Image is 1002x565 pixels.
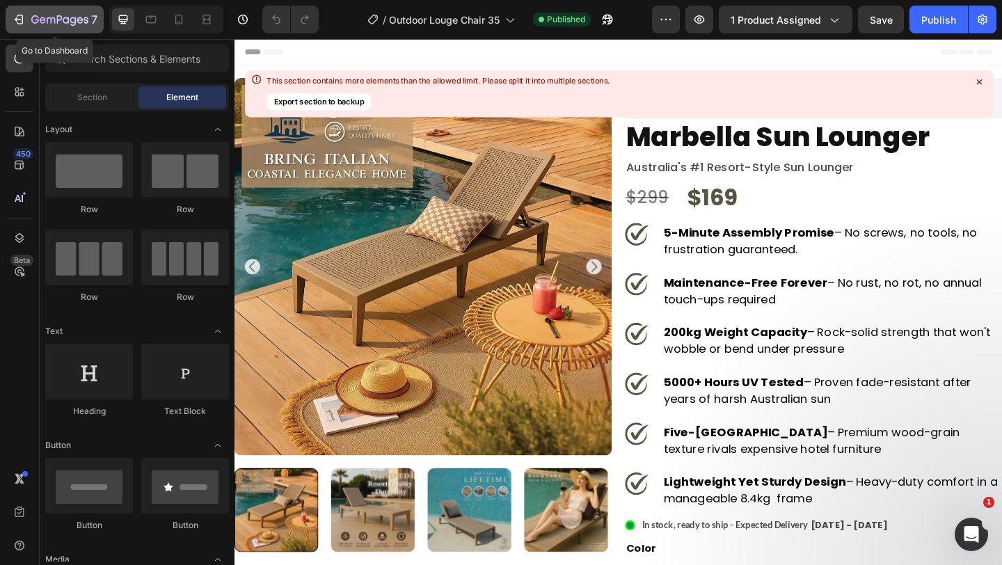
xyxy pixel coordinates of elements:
[141,291,229,303] div: Row
[267,75,610,86] div: This section contains more elements than the allowed limit. Please split it into multiple sections.
[491,159,549,186] div: $169
[91,11,97,28] p: 7
[547,13,585,26] span: Published
[207,434,229,456] span: Toggle open
[207,320,229,342] span: Toggle open
[467,419,645,436] strong: Five-[GEOGRAPHIC_DATA]
[45,405,133,417] div: Heading
[467,473,833,509] p: – Heavy-duty comfort in a manageable 8.4kg frame
[870,14,893,26] span: Save
[443,523,623,534] span: In stock, ready to ship - Expected Delivery
[45,291,133,303] div: Row
[955,518,988,551] iframe: Intercom live chat
[267,93,371,110] button: Export section to backup
[921,13,956,27] div: Publish
[45,45,229,72] input: Search Sections & Elements
[166,91,198,104] span: Element
[45,123,72,136] span: Layout
[383,13,386,27] span: /
[467,202,833,238] p: – No screws, no tools, no frustration guaranteed.
[467,419,833,455] p: – Premium wood-grain texture rivals expensive hotel furniture
[141,405,229,417] div: Text Block
[45,439,71,452] span: Button
[858,6,904,33] button: Save
[430,48,665,81] button: Judge.me - Preview Badge (Stars)
[467,256,645,273] strong: Maintenance-Free Forever
[234,39,1002,565] iframe: Design area
[424,162,474,183] div: $299
[45,519,133,532] div: Button
[262,6,319,33] div: Undo/Redo
[45,325,63,337] span: Text
[207,118,229,141] span: Toggle open
[426,132,834,148] p: australia's #1 resort-style sun lounger
[424,87,835,127] h1: marbella sun lounger
[467,202,653,219] strong: 5-Minute Assembly Promise
[467,365,833,401] p: – Proven fade-resistant after years of harsh Australian sun
[45,203,133,216] div: Row
[467,473,665,491] strong: Lightweight Yet Sturdy Design
[389,13,500,27] span: Outdoor Louge Chair 35
[467,365,619,382] strong: 5000+ Hours UV Tested
[719,6,852,33] button: 1 product assigned
[383,239,399,256] button: Carousel Next Arrow
[626,522,710,536] span: [DATE] - [DATE]
[6,6,104,33] button: 7
[13,148,33,159] div: 450
[983,497,994,508] span: 1
[441,56,458,73] img: Judgeme.png
[731,13,821,27] span: 1 product assigned
[10,255,33,266] div: Beta
[467,256,833,292] p: – No rust, no rot, no annual touch-ups required
[141,203,229,216] div: Row
[469,56,653,71] div: [DOMAIN_NAME] - Preview Badge (Stars)
[77,91,107,104] span: Section
[467,310,623,328] strong: 200kg Weight Capacity
[141,519,229,532] div: Button
[467,310,833,347] p: – Rock-solid strength that won't wobble or bend under pressure
[909,6,968,33] button: Publish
